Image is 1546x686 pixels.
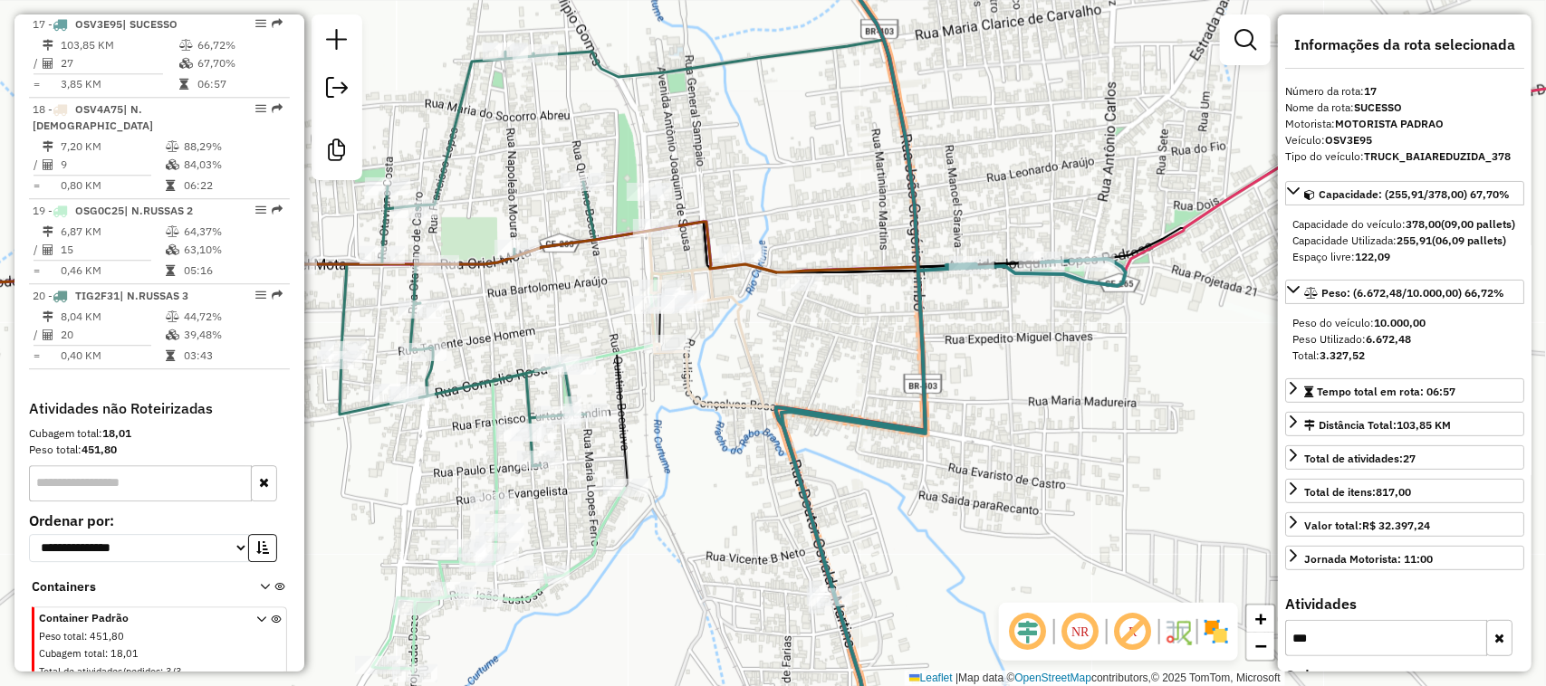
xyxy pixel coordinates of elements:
span: OSV4A75 [75,102,123,116]
strong: SUCESSO [1354,100,1402,114]
em: Rota exportada [272,205,283,215]
a: Total de atividades:27 [1285,445,1524,470]
i: Total de Atividades [43,159,53,170]
a: Criar modelo [319,132,355,173]
h4: Informações da rota selecionada [1285,36,1524,53]
span: Container Padrão [39,610,235,626]
img: Exibir/Ocultar setores [1202,617,1231,646]
span: : [105,647,108,660]
em: Rota exportada [272,290,283,300]
td: 3,85 KM [60,75,178,93]
button: Ordem crescente [248,534,277,562]
span: 3/3 [166,665,182,678]
span: OSV3E95 [75,17,122,31]
td: 27 [60,54,178,72]
strong: R$ 32.397,24 [1362,519,1430,532]
h4: Atividades não Roteirizadas [29,400,290,417]
td: / [33,241,42,259]
td: 6,87 KM [60,223,165,241]
strong: (06,09 pallets) [1432,233,1506,247]
a: Jornada Motorista: 11:00 [1285,546,1524,570]
span: OSG0C25 [75,204,124,217]
i: % de utilização do peso [179,40,193,51]
div: Veículo: [1285,132,1524,148]
td: 0,46 KM [60,262,165,280]
td: 39,48% [183,326,282,344]
td: 0,40 KM [60,347,165,365]
span: Peso: (6.672,48/10.000,00) 66,72% [1321,286,1504,300]
td: 06:57 [197,75,283,93]
a: OpenStreetMap [1015,672,1092,684]
td: 67,70% [197,54,283,72]
span: Ocultar NR [1059,610,1102,653]
td: / [33,54,42,72]
span: Peso total [39,630,84,643]
a: Leaflet [909,672,953,684]
span: 103,85 KM [1397,418,1451,432]
em: Opções [255,205,266,215]
span: Total de atividades/pedidos [39,665,160,678]
strong: OSV3E95 [1325,133,1372,147]
td: 03:43 [183,347,282,365]
span: | N.RUSSAS 2 [124,204,193,217]
em: Opções [255,18,266,29]
div: Peso Utilizado: [1292,331,1517,348]
td: = [33,75,42,93]
td: 20 [60,326,165,344]
strong: 18,01 [102,426,131,440]
span: | [955,672,958,684]
strong: 378,00 [1406,217,1441,231]
div: Peso total: [29,442,290,458]
span: : [84,630,87,643]
div: Atividade não roteirizada - MERC. O MAURICIO [719,244,764,262]
div: Nome da rota: [1285,100,1524,116]
div: Capacidade do veículo: [1292,216,1517,233]
td: / [33,326,42,344]
i: % de utilização do peso [166,311,179,322]
div: Número da rota: [1285,83,1524,100]
i: % de utilização da cubagem [166,329,179,340]
td: = [33,176,42,195]
span: 17 - [33,17,178,31]
td: 66,72% [197,36,283,54]
td: 63,10% [183,241,282,259]
td: 06:22 [183,176,282,195]
div: Distância Total: [1304,417,1451,434]
a: Valor total:R$ 32.397,24 [1285,512,1524,537]
i: Tempo total em rota [166,350,175,361]
span: Capacidade: (255,91/378,00) 67,70% [1319,187,1510,201]
a: Tempo total em rota: 06:57 [1285,378,1524,403]
i: Tempo total em rota [166,180,175,191]
span: Cubagem total [39,647,105,660]
div: Valor total: [1304,518,1430,534]
i: % de utilização do peso [166,141,179,152]
img: Fluxo de ruas [1164,617,1193,646]
div: Map data © contributors,© 2025 TomTom, Microsoft [905,671,1285,686]
td: 84,03% [183,156,282,174]
a: Nova sessão e pesquisa [319,22,355,62]
span: TIG2F31 [75,289,120,302]
em: Rota exportada [272,18,283,29]
label: Ordenar por: [29,510,290,531]
i: Distância Total [43,311,53,322]
span: − [1255,634,1267,657]
i: % de utilização do peso [166,226,179,237]
i: Total de Atividades [43,244,53,255]
span: 18,01 [110,647,139,660]
a: Capacidade: (255,91/378,00) 67,70% [1285,181,1524,205]
span: 18 - [33,102,153,132]
td: 0,80 KM [60,176,165,195]
strong: 17 [1364,84,1377,98]
td: 64,37% [183,223,282,241]
span: 20 - [33,289,188,302]
em: Opções [255,290,266,300]
label: Ordenar por: [1285,664,1524,686]
i: % de utilização da cubagem [179,58,193,69]
em: Rota exportada [272,103,283,114]
td: 7,20 KM [60,138,165,156]
i: % de utilização da cubagem [166,244,179,255]
em: Opções [255,103,266,114]
td: 88,29% [183,138,282,156]
span: Containers [32,577,236,596]
strong: 122,09 [1355,250,1390,263]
